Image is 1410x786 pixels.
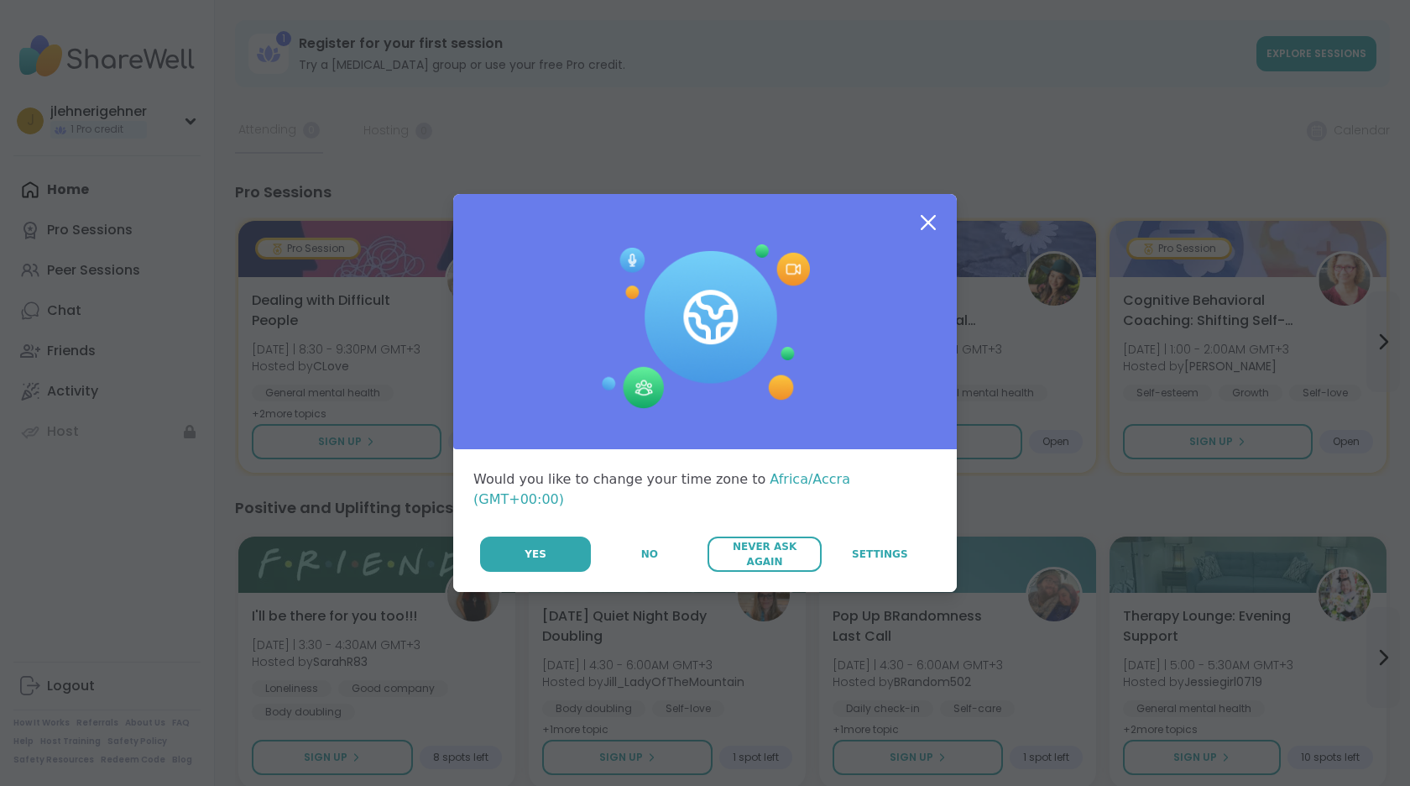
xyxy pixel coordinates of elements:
[600,244,810,409] img: Session Experience
[473,469,937,510] div: Would you like to change your time zone to
[641,547,658,562] span: No
[525,547,546,562] span: Yes
[593,537,706,572] button: No
[480,537,591,572] button: Yes
[823,537,937,572] a: Settings
[473,471,850,507] span: Africa/Accra (GMT+00:00)
[708,537,821,572] button: Never Ask Again
[852,547,908,562] span: Settings
[716,539,812,569] span: Never Ask Again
